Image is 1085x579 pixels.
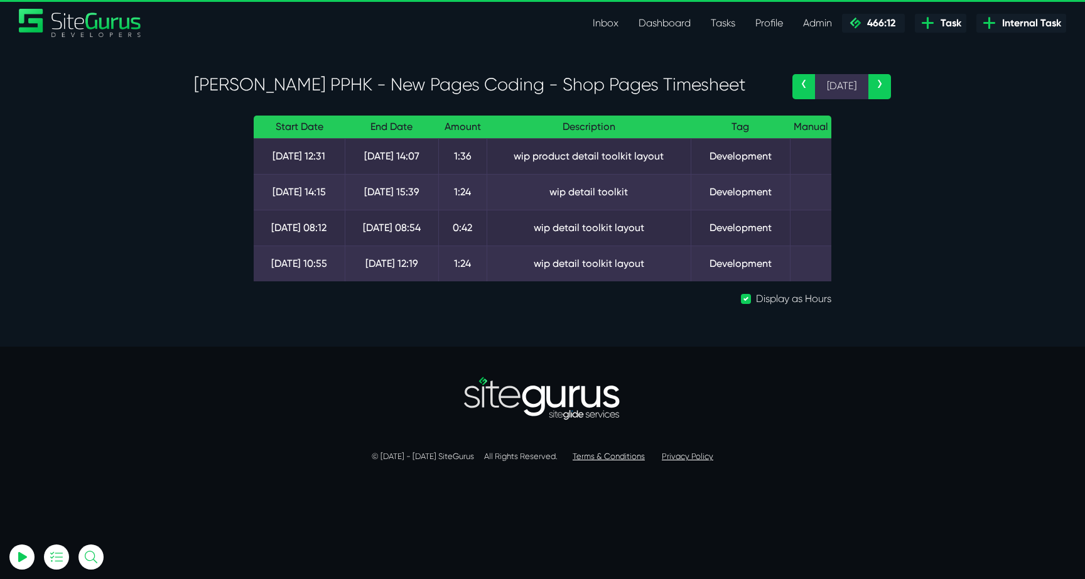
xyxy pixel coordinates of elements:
[439,210,487,246] td: 0:42
[19,9,142,37] img: Sitegurus Logo
[345,138,438,174] td: [DATE] 14:07
[487,138,691,174] td: wip product detail toolkit layout
[345,174,438,210] td: [DATE] 15:39
[194,450,891,463] p: © [DATE] - [DATE] SiteGurus All Rights Reserved.
[254,174,345,210] td: [DATE] 14:15
[194,74,774,95] h3: [PERSON_NAME] PPHK - New Pages Coding - Shop Pages Timesheet
[997,16,1061,31] span: Internal Task
[487,116,691,139] th: Description
[254,116,345,139] th: Start Date
[345,246,438,281] td: [DATE] 12:19
[573,452,645,461] a: Terms & Conditions
[439,174,487,210] td: 1:24
[345,210,438,246] td: [DATE] 08:54
[793,11,842,36] a: Admin
[254,138,345,174] td: [DATE] 12:31
[936,16,961,31] span: Task
[254,210,345,246] td: [DATE] 08:12
[976,14,1066,33] a: Internal Task
[691,210,790,246] td: Development
[756,291,831,306] label: Display as Hours
[439,246,487,281] td: 1:24
[745,11,793,36] a: Profile
[691,174,790,210] td: Development
[345,116,438,139] th: End Date
[439,116,487,139] th: Amount
[487,246,691,281] td: wip detail toolkit layout
[701,11,745,36] a: Tasks
[792,74,815,99] a: ‹
[662,452,713,461] a: Privacy Policy
[691,246,790,281] td: Development
[915,14,966,33] a: Task
[487,210,691,246] td: wip detail toolkit layout
[19,9,142,37] a: SiteGurus
[691,116,790,139] th: Tag
[439,138,487,174] td: 1:36
[583,11,629,36] a: Inbox
[691,138,790,174] td: Development
[842,14,905,33] a: 466:12
[629,11,701,36] a: Dashboard
[815,74,868,99] span: [DATE]
[868,74,891,99] a: ›
[487,174,691,210] td: wip detail toolkit
[790,116,831,139] th: Manual
[862,17,895,29] span: 466:12
[254,246,345,281] td: [DATE] 10:55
